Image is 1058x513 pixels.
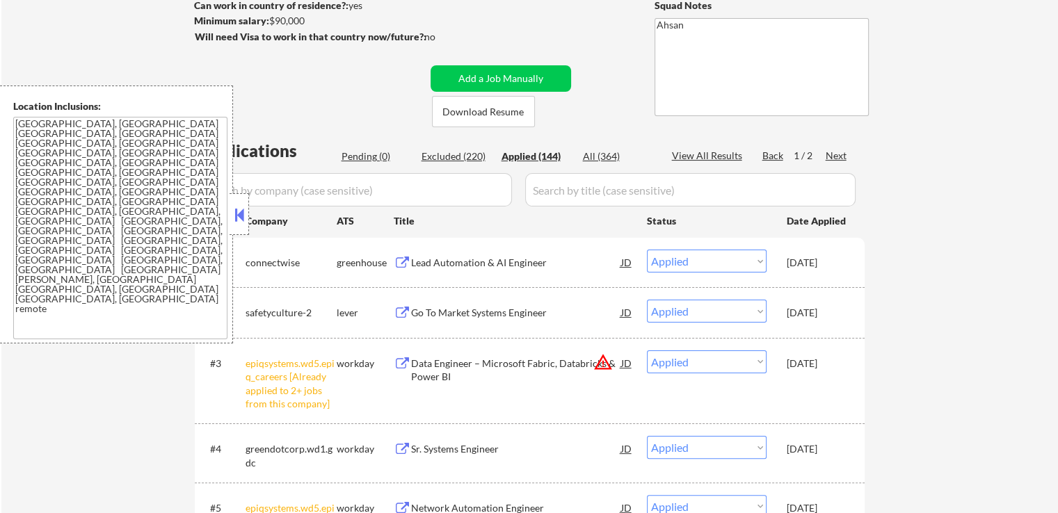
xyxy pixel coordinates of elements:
div: connectwise [246,256,337,270]
div: epiqsystems.wd5.epiq_careers [Already applied to 2+ jobs from this company] [246,357,337,411]
div: #4 [210,442,234,456]
div: Next [826,149,848,163]
div: Applied (144) [502,149,571,163]
div: Title [394,214,634,228]
div: JD [620,300,634,325]
div: 1 / 2 [794,149,826,163]
div: Data Engineer – Microsoft Fabric, Databricks & Power BI [411,357,621,384]
div: Excluded (220) [422,149,491,163]
div: Date Applied [787,214,848,228]
div: JD [620,436,634,461]
div: ATS [337,214,394,228]
div: Company [246,214,337,228]
div: [DATE] [787,256,848,270]
div: View All Results [672,149,746,163]
div: [DATE] [787,306,848,320]
div: All (364) [583,149,652,163]
strong: Will need Visa to work in that country now/future?: [195,31,426,42]
div: Applications [199,142,337,159]
div: Back [762,149,785,163]
div: $90,000 [194,14,426,28]
div: lever [337,306,394,320]
div: no [424,30,464,44]
button: warning_amber [593,352,613,372]
div: Location Inclusions: [13,99,227,113]
div: JD [620,350,634,375]
div: safetyculture-2 [246,306,337,320]
strong: Minimum salary: [194,15,269,26]
div: Pending (0) [342,149,411,163]
div: workday [337,357,394,370]
div: Lead Automation & AI Engineer [411,256,621,270]
div: Go To Market Systems Engineer [411,306,621,320]
div: Status [647,208,767,233]
div: workday [337,442,394,456]
div: greenhouse [337,256,394,270]
div: greendotcorp.wd1.gdc [246,442,337,469]
button: Add a Job Manually [431,65,571,92]
div: #3 [210,357,234,370]
input: Search by company (case sensitive) [199,173,512,206]
div: Sr. Systems Engineer [411,442,621,456]
div: [DATE] [787,442,848,456]
div: JD [620,250,634,275]
div: [DATE] [787,357,848,370]
input: Search by title (case sensitive) [525,173,856,206]
button: Download Resume [432,96,535,127]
